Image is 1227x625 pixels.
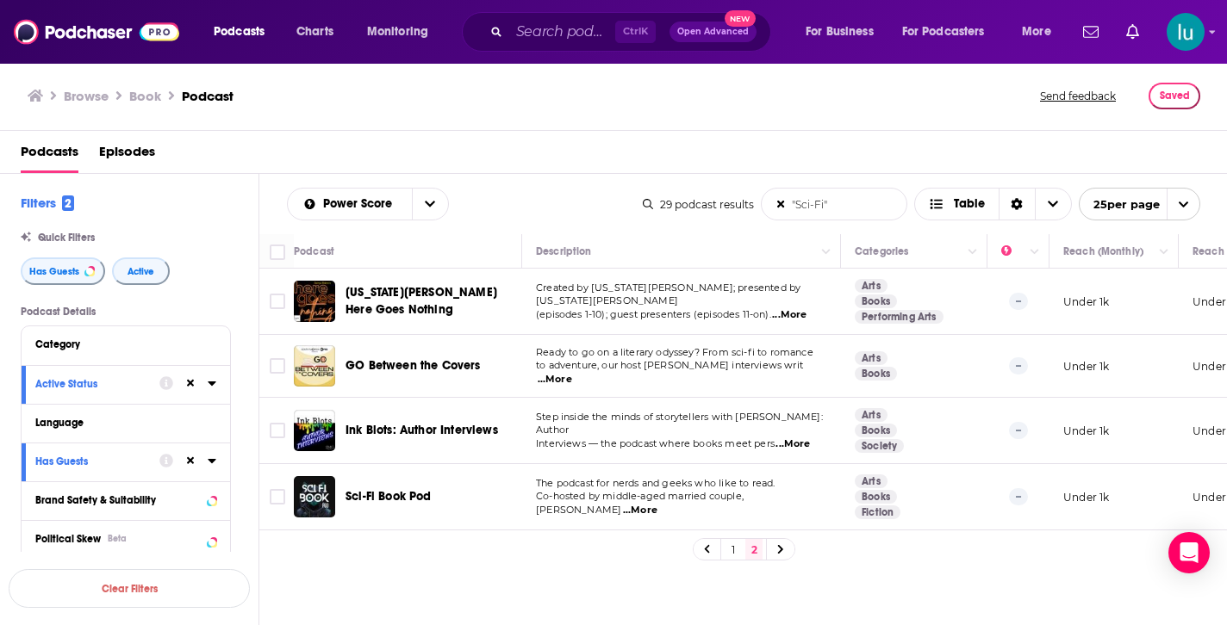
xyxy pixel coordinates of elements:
[21,306,231,318] p: Podcast Details
[536,411,823,436] span: Step inside the minds of storytellers with [PERSON_NAME]: Author
[855,474,888,488] a: Arts
[855,439,904,453] a: Society
[294,476,335,517] img: Sci-Fi Book Pod
[21,138,78,173] a: Podcasts
[509,18,615,46] input: Search podcasts, credits, & more...
[35,528,216,549] button: Political SkewBeta
[1154,242,1174,263] button: Column Actions
[536,477,775,489] span: The podcast for nerds and geeks who like to read.
[112,257,170,285] button: Active
[14,15,179,48] img: Podchaser - Follow, Share and Rate Podcasts
[538,373,572,387] span: ...More
[35,417,205,429] div: Language
[287,188,449,220] h2: Choose List sort
[129,88,161,104] h1: Book
[855,310,944,324] a: Performing Arts
[1119,17,1146,46] a: Show notifications dropdown
[35,450,159,472] button: Has Guests
[745,539,763,560] a: 2
[536,359,803,371] span: to adventure, our host [PERSON_NAME] interviews writ
[296,20,333,44] span: Charts
[35,338,205,350] div: Category
[182,88,234,104] h3: Podcast
[128,267,154,276] span: Active
[21,195,74,211] h2: Filters
[677,28,749,36] span: Open Advanced
[29,267,79,276] span: Has Guests
[855,367,897,381] a: Books
[294,345,335,387] img: GO Between the Covers
[775,437,810,451] span: ...More
[855,294,897,308] a: Books
[346,488,432,505] a: Sci-Fi Book Pod
[1063,241,1143,262] div: Reach (Monthly)
[35,333,216,355] button: Category
[1009,422,1028,439] p: --
[806,20,874,44] span: For Business
[855,408,888,422] a: Arts
[35,455,148,467] div: Has Guests
[270,489,285,504] span: Toggle select row
[412,189,448,220] button: open menu
[1063,490,1109,504] p: Under 1k
[346,285,497,317] span: [US_STATE][PERSON_NAME] Here Goes Nothing
[891,18,1010,46] button: open menu
[725,10,756,27] span: New
[794,18,895,46] button: open menu
[355,18,451,46] button: open menu
[855,424,897,437] a: Books
[855,241,908,262] div: Categories
[1160,90,1190,102] span: Saved
[1167,13,1205,51] span: Logged in as lusodano
[725,539,742,560] a: 1
[99,138,155,173] a: Episodes
[288,198,412,210] button: open menu
[1009,488,1028,505] p: --
[643,198,754,211] div: 29 podcast results
[536,308,771,320] span: (episodes 1-10); guest presenters (episodes 11-on).
[615,21,656,43] span: Ctrl K
[1063,294,1109,309] p: Under 1k
[35,533,101,545] span: Political Skew
[367,20,428,44] span: Monitoring
[1168,532,1210,573] div: Open Intercom Messenger
[35,489,216,511] button: Brand Safety & Suitability
[346,489,432,504] span: Sci-Fi Book Pod
[536,241,591,262] div: Description
[1079,188,1200,220] button: open menu
[35,494,202,506] div: Brand Safety & Suitability
[772,308,807,322] span: ...More
[9,569,250,608] button: Clear Filters
[536,346,813,358] span: Ready to go on a literary odyssey? From sci-fi to romance
[346,422,498,439] a: Ink Blots: Author Interviews
[670,22,757,42] button: Open AdvancedNew
[914,188,1072,220] button: Choose View
[536,490,744,516] span: Co-hosted by middle-aged married couple, [PERSON_NAME]
[35,412,216,433] button: Language
[1009,293,1028,310] p: --
[1001,241,1025,262] div: Power Score
[38,232,95,244] span: Quick Filters
[1167,13,1205,51] img: User Profile
[108,533,127,544] div: Beta
[202,18,287,46] button: open menu
[62,195,74,211] span: 2
[855,279,888,293] a: Arts
[1063,359,1109,374] p: Under 1k
[294,281,335,322] img: Georgia Malone's Here Goes Nothing
[1149,83,1200,109] button: Saved
[623,504,657,517] span: ...More
[294,410,335,451] img: Ink Blots: Author Interviews
[1022,20,1051,44] span: More
[954,198,985,210] span: Table
[1010,18,1073,46] button: open menu
[346,284,516,319] a: [US_STATE][PERSON_NAME] Here Goes Nothing
[1076,17,1106,46] a: Show notifications dropdown
[285,18,344,46] a: Charts
[270,358,285,374] span: Toggle select row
